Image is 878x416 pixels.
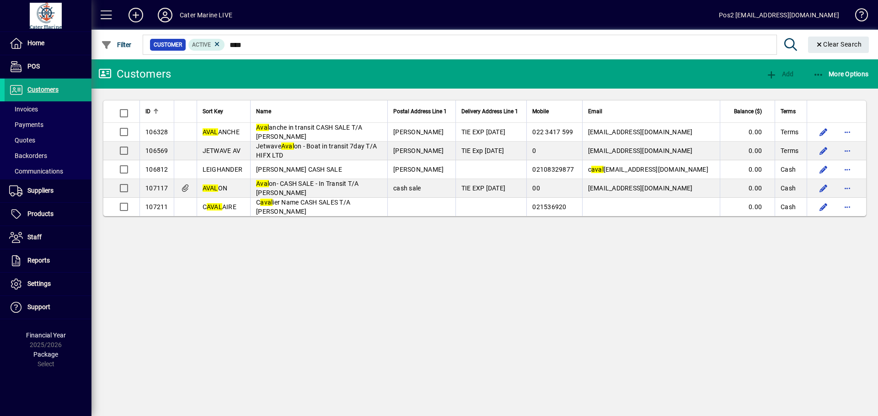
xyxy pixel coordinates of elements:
span: More Options [813,70,869,78]
a: Invoices [5,101,91,117]
td: 0.00 [720,142,775,160]
span: Email [588,106,602,116]
span: Cash [781,184,796,193]
span: 106328 [145,128,168,136]
button: Edit [816,162,831,177]
button: More options [840,162,855,177]
span: Payments [9,121,43,128]
span: [PERSON_NAME] [393,147,444,154]
span: TIE EXP [DATE] [461,128,506,136]
span: Postal Address Line 1 [393,106,447,116]
span: [EMAIL_ADDRESS][DOMAIN_NAME] [588,128,693,136]
button: Edit [816,181,831,195]
button: Add [764,66,796,82]
span: TIE EXP [DATE] [461,184,506,192]
span: Communications [9,168,63,175]
span: Staff [27,233,42,241]
span: [PERSON_NAME] CASH SALE [256,166,342,173]
span: Name [256,106,271,116]
span: cash sale [393,184,421,192]
span: Delivery Address Line 1 [461,106,518,116]
a: Staff [5,226,91,249]
mat-chip: Activation Status: Active [188,39,225,51]
span: Terms [781,127,798,137]
button: More Options [811,66,871,82]
span: Reports [27,257,50,264]
a: Quotes [5,132,91,148]
a: Support [5,296,91,319]
a: Home [5,32,91,55]
span: Terms [781,106,796,116]
div: Balance ($) [726,106,770,116]
span: 02108329877 [532,166,574,173]
button: More options [840,125,855,139]
span: [EMAIL_ADDRESS][DOMAIN_NAME] [588,147,693,154]
em: Aval [256,124,269,131]
span: Quotes [9,137,35,144]
div: ID [145,106,168,116]
a: Backorders [5,148,91,163]
span: [PERSON_NAME] [393,166,444,173]
span: Sort Key [203,106,223,116]
button: More options [840,181,855,195]
a: Communications [5,163,91,179]
div: Name [256,106,382,116]
div: Cater Marine LIVE [180,8,232,22]
em: AVAL [203,184,218,192]
span: Cash [781,202,796,211]
span: on- CASH SALE - In Transit T/A [PERSON_NAME] [256,180,359,196]
span: 022 3417 599 [532,128,573,136]
span: [PERSON_NAME] [393,128,444,136]
span: Filter [101,41,132,48]
button: Edit [816,143,831,158]
span: Mobile [532,106,549,116]
span: [EMAIL_ADDRESS][DOMAIN_NAME] [588,184,693,192]
span: Settings [27,280,51,287]
span: ON [203,184,228,192]
span: Active [192,42,211,48]
span: ANCHE [203,128,240,136]
div: Pos2 [EMAIL_ADDRESS][DOMAIN_NAME] [719,8,839,22]
button: More options [840,143,855,158]
span: C AIRE [203,203,236,211]
a: Knowledge Base [848,2,867,32]
span: Invoices [9,105,38,113]
span: Balance ($) [734,106,762,116]
a: Products [5,203,91,226]
a: Settings [5,273,91,295]
em: Aval [281,142,294,150]
span: 00 [532,184,540,192]
span: c [EMAIL_ADDRESS][DOMAIN_NAME] [588,166,708,173]
span: Cash [781,165,796,174]
span: 107117 [145,184,168,192]
em: aval [260,199,273,206]
button: Edit [816,125,831,139]
em: aval [591,166,604,173]
span: Add [766,70,793,78]
td: 0.00 [720,123,775,142]
a: Reports [5,249,91,272]
em: AVAL [207,203,222,211]
a: Payments [5,117,91,132]
span: Financial Year [26,332,66,339]
span: LEIGHANDER [203,166,243,173]
span: Suppliers [27,187,54,194]
span: Customer [154,40,182,49]
span: TIE Exp [DATE] [461,147,504,154]
span: ID [145,106,150,116]
span: 106812 [145,166,168,173]
span: Clear Search [815,41,862,48]
span: Terms [781,146,798,155]
button: Profile [150,7,180,23]
button: Filter [99,37,134,53]
td: 0.00 [720,160,775,179]
td: 0.00 [720,179,775,198]
span: 107211 [145,203,168,211]
span: POS [27,63,40,70]
span: Package [33,351,58,358]
button: Edit [816,200,831,214]
span: Products [27,210,54,217]
button: Clear [808,37,869,53]
a: POS [5,55,91,78]
span: 106569 [145,147,168,154]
